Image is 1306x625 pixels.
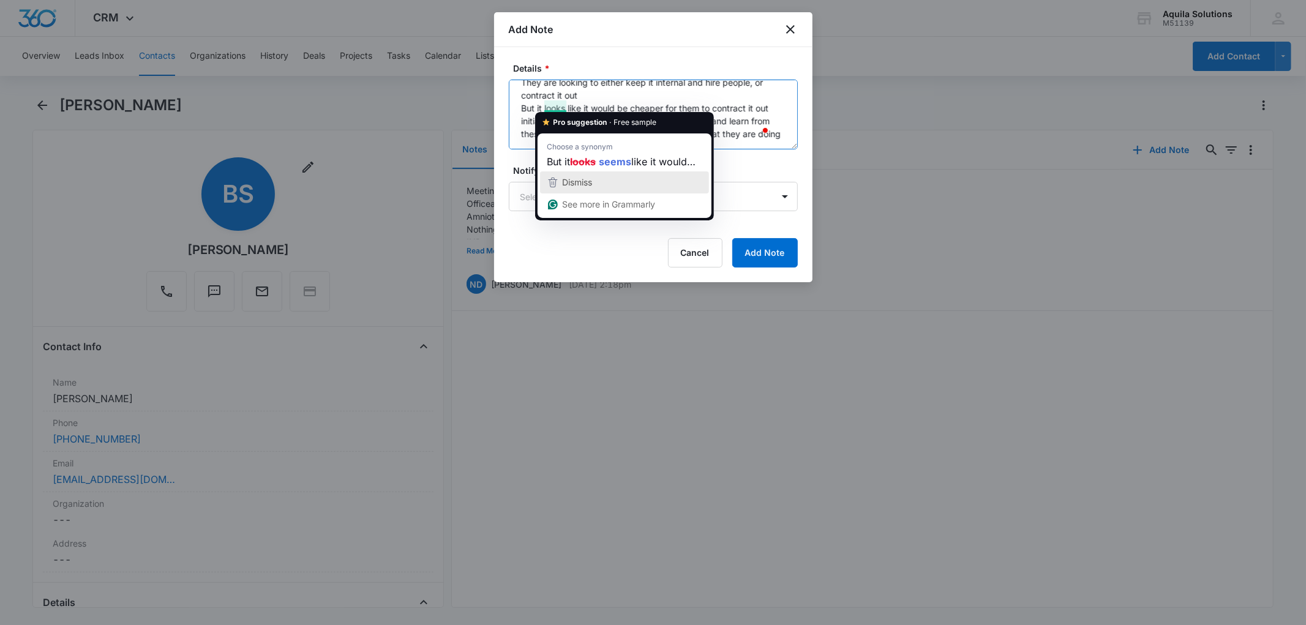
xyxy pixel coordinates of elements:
h1: Add Note [509,22,554,37]
button: Cancel [668,238,722,268]
textarea: To enrich screen reader interactions, please activate Accessibility in Grammarly extension settings [509,80,798,149]
label: Details [514,62,803,75]
button: Add Note [732,238,798,268]
button: close [783,22,798,37]
label: Notify Users [514,164,803,177]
